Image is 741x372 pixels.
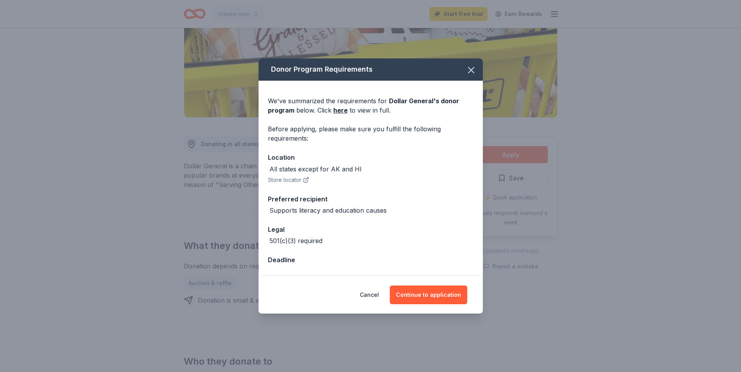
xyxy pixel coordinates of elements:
button: Cancel [360,286,379,304]
div: Donor Program Requirements [259,58,483,81]
div: Location [268,152,473,162]
div: 501(c)(3) required [269,236,322,245]
button: Store locator [268,175,309,185]
div: Legal [268,224,473,234]
div: Before applying, please make sure you fulfill the following requirements: [268,124,473,143]
div: Preferred recipient [268,194,473,204]
div: All states except for AK and HI [269,164,362,174]
div: We've summarized the requirements for below. Click to view in full. [268,96,473,115]
div: Deadline [268,255,473,265]
a: here [333,106,348,115]
button: Continue to application [390,286,467,304]
div: Supports literacy and education causes [269,206,387,215]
